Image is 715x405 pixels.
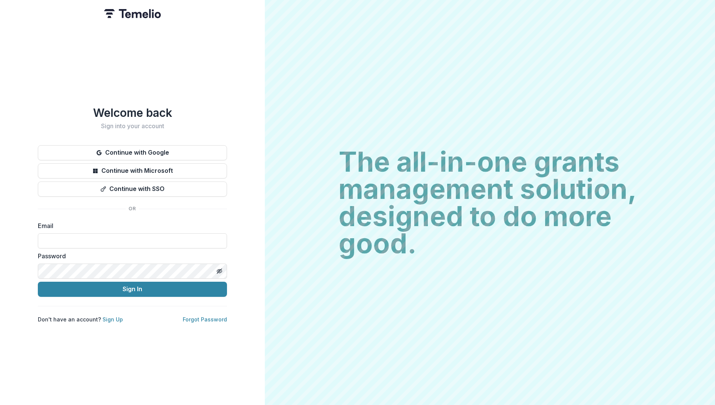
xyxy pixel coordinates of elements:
[103,316,123,323] a: Sign Up
[183,316,227,323] a: Forgot Password
[38,182,227,197] button: Continue with SSO
[38,106,227,119] h1: Welcome back
[213,265,225,277] button: Toggle password visibility
[38,251,222,261] label: Password
[38,145,227,160] button: Continue with Google
[38,163,227,178] button: Continue with Microsoft
[38,221,222,230] label: Email
[38,123,227,130] h2: Sign into your account
[104,9,161,18] img: Temelio
[38,282,227,297] button: Sign In
[38,315,123,323] p: Don't have an account?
